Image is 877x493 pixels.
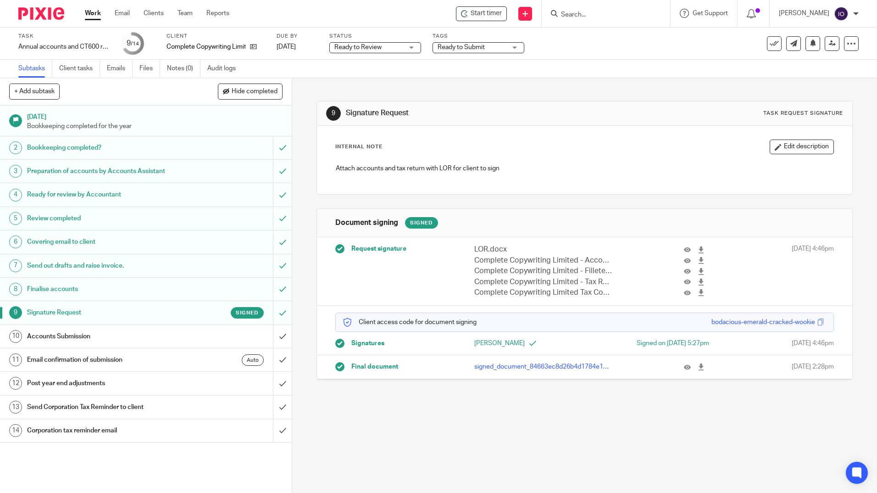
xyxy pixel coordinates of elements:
span: Ready to Review [334,44,382,50]
a: Notes (0) [167,60,200,78]
h1: [DATE] [27,110,283,122]
div: 14 [9,424,22,437]
img: Pixie [18,7,64,20]
p: [PERSON_NAME] [474,339,584,348]
div: Complete Copywriting Limited - Annual accounts and CT600 return - BOOKKEEPING CLIENTS [456,6,507,21]
h1: Send Corporation Tax Reminder to client [27,400,185,414]
button: + Add subtask [9,84,60,99]
h1: Review completed [27,212,185,225]
h1: Covering email to client [27,235,185,249]
span: Final document [351,362,398,371]
div: Signed on [DATE] 5:27pm [599,339,709,348]
span: Get Support [693,10,728,17]
span: [DATE] 2:28pm [792,362,834,371]
p: Complete Copywriting Limited Tax Computation [DATE].pdf [474,287,612,298]
p: Complete Copywriting Limited [167,42,245,51]
h1: Accounts Submission [27,330,185,343]
div: 13 [9,401,22,414]
a: Clients [144,9,164,18]
p: LOR.docx [474,244,612,255]
span: Signed [236,309,259,317]
h1: Signature Request [27,306,185,319]
label: Client [167,33,265,40]
h1: Corporation tax reminder email [27,424,185,437]
label: Task [18,33,110,40]
input: Search [560,11,643,19]
p: [PERSON_NAME] [779,9,829,18]
span: [DATE] [277,44,296,50]
div: 9 [127,38,139,49]
p: Bookkeeping completed for the year [27,122,283,131]
p: signed_document_84663ec8d26b4d1784e164ca935f1d88.pdf [474,362,612,371]
p: Complete Copywriting Limited - Tax Return [DATE].pdf [474,277,612,287]
div: 6 [9,235,22,248]
div: Annual accounts and CT600 return - BOOKKEEPING CLIENTS [18,42,110,51]
div: 10 [9,330,22,343]
p: Complete Copywriting Limited - Accounts - [DATE].pdf [474,255,612,266]
div: 9 [9,306,22,319]
div: 2 [9,141,22,154]
h1: Bookkeeping completed? [27,141,185,155]
a: Team [178,9,193,18]
label: Status [329,33,421,40]
div: Auto [242,354,264,366]
h1: Post year end adjustments [27,376,185,390]
p: Attach accounts and tax return with LOR for client to sign [336,164,833,173]
a: Reports [206,9,229,18]
button: Edit description [770,140,834,154]
span: Ready to Submit [438,44,485,50]
a: Audit logs [207,60,243,78]
h1: Ready for review by Accountant [27,188,185,202]
a: Subtasks [18,60,52,78]
p: Client access code for document signing [343,318,477,327]
p: Internal Note [335,143,383,151]
div: 3 [9,165,22,178]
div: 5 [9,212,22,225]
h1: Finalise accounts [27,282,185,296]
span: Hide completed [232,88,278,95]
h1: Document signing [335,218,398,228]
div: 7 [9,259,22,272]
span: [DATE] 4:46pm [792,244,834,298]
a: Email [115,9,130,18]
span: [DATE] 4:46pm [792,339,834,348]
span: Signatures [351,339,384,348]
button: Hide completed [218,84,283,99]
div: 9 [326,106,341,121]
div: bodacious-emerald-cracked-wookie [711,318,815,327]
a: Client tasks [59,60,100,78]
h1: Preparation of accounts by Accounts Assistant [27,164,185,178]
img: svg%3E [834,6,849,21]
div: 11 [9,353,22,366]
a: Files [139,60,160,78]
div: Signed [405,217,438,229]
span: Request signature [351,244,406,253]
span: Start timer [471,9,502,18]
p: Complete Copywriting Limited - Filleted Accounts - [DATE].pdf [474,266,612,276]
div: 4 [9,189,22,202]
label: Due by [277,33,318,40]
small: /14 [131,41,139,46]
h1: Email confirmation of submission [27,353,185,367]
a: Work [85,9,101,18]
label: Tags [433,33,524,40]
a: Emails [107,60,133,78]
div: 8 [9,283,22,296]
div: Task request signature [763,110,843,117]
div: 12 [9,377,22,390]
h1: Signature Request [346,108,604,118]
h1: Send out drafts and raise invoice. [27,259,185,273]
